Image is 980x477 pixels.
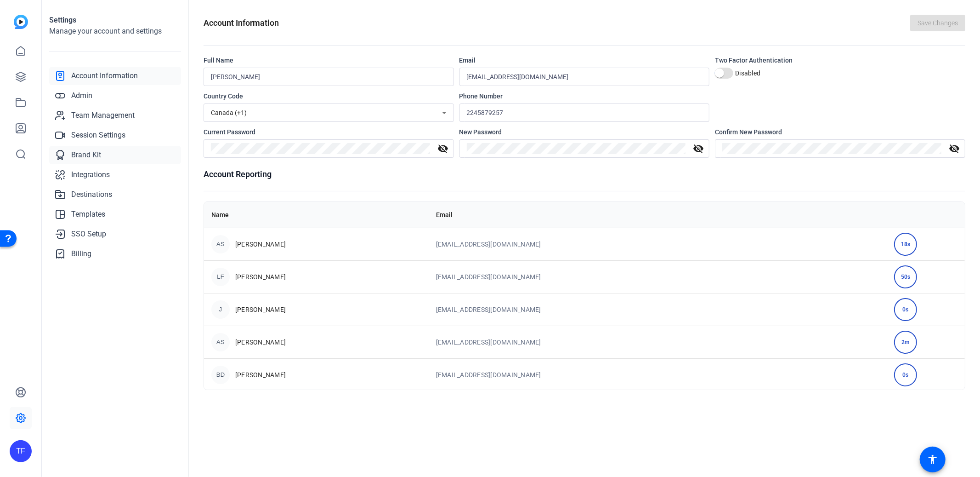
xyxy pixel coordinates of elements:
div: 18s [894,233,917,256]
mat-icon: visibility_off [943,143,965,154]
span: Destinations [71,189,112,200]
span: [PERSON_NAME] [235,240,286,249]
div: AS [211,333,230,351]
td: [EMAIL_ADDRESS][DOMAIN_NAME] [429,260,887,293]
div: Email [459,56,710,65]
a: Team Management [49,106,181,125]
a: Account Information [49,67,181,85]
td: [EMAIL_ADDRESS][DOMAIN_NAME] [429,228,887,260]
div: LF [211,268,230,286]
input: Enter your name... [211,71,447,82]
span: Templates [71,209,105,220]
a: Destinations [49,185,181,204]
div: BD [211,366,230,384]
h1: Account Information [204,17,279,29]
span: SSO Setup [71,229,106,240]
th: Email [429,202,887,228]
a: Templates [49,205,181,224]
div: Two Factor Authentication [715,56,965,65]
span: Account Information [71,70,138,81]
a: SSO Setup [49,225,181,243]
div: J [211,300,230,319]
div: 0s [894,363,917,386]
span: [PERSON_NAME] [235,338,286,347]
span: [PERSON_NAME] [235,272,286,282]
div: AS [211,235,230,253]
div: Full Name [204,56,454,65]
div: 2m [894,331,917,354]
span: Admin [71,90,92,101]
h1: Settings [49,15,181,26]
th: Name [204,202,429,228]
h2: Manage your account and settings [49,26,181,37]
div: TF [10,440,32,462]
span: [PERSON_NAME] [235,305,286,314]
span: Team Management [71,110,135,121]
td: [EMAIL_ADDRESS][DOMAIN_NAME] [429,326,887,358]
mat-icon: visibility_off [687,143,709,154]
a: Billing [49,245,181,263]
a: Integrations [49,166,181,184]
span: Brand Kit [71,149,101,161]
h1: Account Reporting [204,168,965,181]
mat-icon: visibility_off [432,143,454,154]
a: Session Settings [49,126,181,144]
div: New Password [459,127,710,137]
div: Current Password [204,127,454,137]
div: Confirm New Password [715,127,965,137]
td: [EMAIL_ADDRESS][DOMAIN_NAME] [429,358,887,391]
img: blue-gradient.svg [14,15,28,29]
div: Country Code [204,92,454,101]
label: Disabled [733,69,760,78]
span: Integrations [71,169,110,180]
div: Phone Number [459,92,710,101]
div: 0s [894,298,917,321]
div: 50s [894,265,917,288]
a: Brand Kit [49,146,181,164]
span: Canada (+1) [211,109,247,116]
input: Enter your email... [467,71,702,82]
mat-icon: accessibility [927,454,938,465]
span: [PERSON_NAME] [235,370,286,379]
span: Session Settings [71,130,125,141]
span: Billing [71,248,91,259]
a: Admin [49,86,181,105]
input: Enter your phone number... [467,107,702,118]
td: [EMAIL_ADDRESS][DOMAIN_NAME] [429,293,887,326]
